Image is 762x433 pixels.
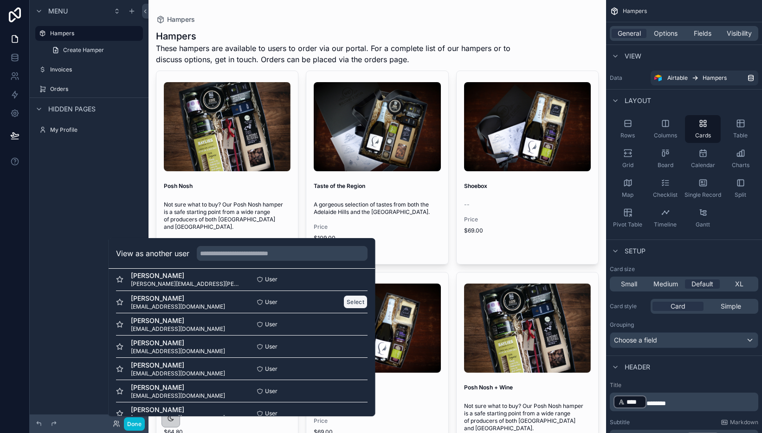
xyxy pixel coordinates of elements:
span: View [625,52,641,61]
span: Split [735,191,746,199]
span: Menu [48,6,68,16]
span: [PERSON_NAME] [131,338,225,348]
span: User [265,410,278,417]
span: Gantt [696,221,710,228]
span: Layout [625,96,651,105]
span: [EMAIL_ADDRESS][DOMAIN_NAME] [131,303,225,310]
button: Board [647,145,683,173]
span: Default [691,279,713,289]
span: [EMAIL_ADDRESS][DOMAIN_NAME] [131,325,225,333]
span: Checklist [653,191,678,199]
span: User [265,276,278,283]
span: Visibility [727,29,752,38]
span: User [265,388,278,395]
button: Select [343,295,368,309]
a: Create Hamper [46,43,143,58]
button: Charts [723,145,758,173]
span: Cards [695,132,711,139]
span: [PERSON_NAME] [131,383,225,392]
label: Data [610,74,647,82]
label: Grouping [610,321,634,329]
span: Card [671,302,685,311]
span: Calendar [691,162,715,169]
span: Charts [732,162,749,169]
button: Checklist [647,174,683,202]
span: Small [621,279,637,289]
span: Medium [653,279,678,289]
span: Board [658,162,673,169]
span: User [265,298,278,306]
div: Choose a field [610,333,758,348]
span: [PERSON_NAME][EMAIL_ADDRESS][PERSON_NAME][DOMAIN_NAME] [131,280,242,288]
span: Hampers [623,7,647,15]
span: [PERSON_NAME] [131,316,225,325]
button: Gantt [685,204,721,232]
span: Fields [694,29,711,38]
button: Columns [647,115,683,143]
button: Split [723,174,758,202]
label: Orders [50,85,141,93]
span: Hidden pages [48,104,96,114]
span: [PERSON_NAME] [131,405,225,414]
span: [EMAIL_ADDRESS][DOMAIN_NAME] [131,348,225,355]
label: Hampers [50,30,137,37]
h2: View as another user [116,248,189,259]
span: User [265,343,278,350]
button: Rows [610,115,646,143]
span: General [618,29,641,38]
button: Grid [610,145,646,173]
span: User [265,321,278,328]
span: Columns [654,132,677,139]
span: [EMAIL_ADDRESS][DOMAIN_NAME] [131,370,225,377]
span: Rows [620,132,635,139]
span: Hampers [703,74,727,82]
span: Table [733,132,748,139]
label: My Profile [50,126,141,134]
span: Pivot Table [613,221,642,228]
label: Title [610,381,758,389]
button: Timeline [647,204,683,232]
span: Header [625,362,650,372]
span: Simple [721,302,741,311]
a: AirtableHampers [651,71,758,85]
button: Choose a field [610,332,758,348]
span: [EMAIL_ADDRESS][DOMAIN_NAME] [131,414,225,422]
span: Options [654,29,678,38]
span: Single Record [685,191,721,199]
label: Card style [610,303,647,310]
span: XL [735,279,743,289]
span: [PERSON_NAME] [131,361,225,370]
span: Create Hamper [63,46,104,54]
button: Single Record [685,174,721,202]
span: [PERSON_NAME] [131,294,225,303]
button: Pivot Table [610,204,646,232]
span: Airtable [667,74,688,82]
span: [PERSON_NAME] [131,271,242,280]
span: Grid [622,162,633,169]
span: Map [622,191,633,199]
label: Invoices [50,66,141,73]
a: Orders [35,82,143,97]
button: Cards [685,115,721,143]
span: [EMAIL_ADDRESS][DOMAIN_NAME] [131,392,225,400]
span: Timeline [654,221,677,228]
span: User [265,365,278,373]
a: Hampers [35,26,143,41]
a: Invoices [35,62,143,77]
a: My Profile [35,123,143,137]
span: Setup [625,246,646,256]
img: Airtable Logo [654,74,662,82]
button: Map [610,174,646,202]
button: Calendar [685,145,721,173]
button: Done [124,417,145,431]
div: scrollable content [610,393,758,411]
button: Table [723,115,758,143]
label: Card size [610,265,635,273]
